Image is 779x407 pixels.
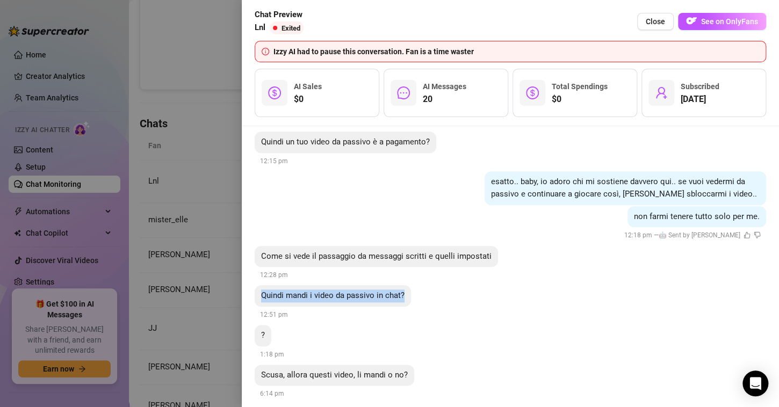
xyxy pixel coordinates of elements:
span: Subscribed [681,82,719,91]
span: dollar [526,86,539,99]
span: 1:18 pm [260,351,284,358]
span: esatto.. baby, io adoro chi mi sostiene davvero qui.. se vuoi vedermi da passivo e continuare a g... [491,177,757,199]
div: Izzy AI had to pause this conversation. Fan is a time waster [273,46,759,57]
span: Quindi mandi i video da passivo in chat? [261,290,405,300]
span: Quindi un tuo video da passivo è a pagamento? [261,137,430,147]
span: Close [646,17,665,26]
span: AI Sales [294,82,322,91]
img: OF [686,16,697,26]
span: See on OnlyFans [701,17,758,26]
span: 6:14 pm [260,390,284,397]
span: non farmi tenere tutto solo per me. [634,212,760,221]
span: $0 [294,93,322,106]
button: OFSee on OnlyFans [678,13,766,30]
span: like [744,231,751,238]
span: Scusa, allora questi video, li mandi o no? [261,370,408,380]
span: 12:28 pm [260,271,288,279]
span: info-circle [262,48,269,55]
span: 🤖 Sent by [PERSON_NAME] [659,231,740,239]
span: message [397,86,410,99]
span: Lnl [255,21,265,34]
span: AI Messages [423,82,466,91]
div: Open Intercom Messenger [742,370,768,396]
span: Chat Preview [255,9,308,21]
span: 12:15 pm [260,157,288,165]
span: Exited [282,24,300,32]
span: user-add [655,86,668,99]
span: $0 [552,93,608,106]
button: Close [637,13,674,30]
span: Total Spendings [552,82,608,91]
span: dislike [754,231,761,238]
span: 20 [423,93,466,106]
span: 12:51 pm [260,311,288,318]
span: Come si vede il passaggio da messaggi scritti e quelli impostati [261,251,492,261]
span: dollar [268,86,281,99]
span: ? [261,330,265,340]
a: OFSee on OnlyFans [678,13,766,31]
span: 12:18 pm — [624,231,761,239]
span: [DATE] [681,93,719,106]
